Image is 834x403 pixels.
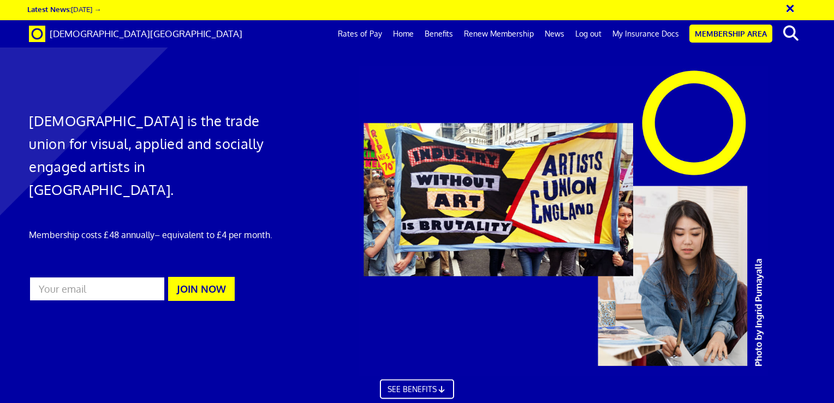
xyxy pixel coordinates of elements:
a: Renew Membership [458,20,539,48]
input: Your email [29,276,165,301]
p: Membership costs £48 annually – equivalent to £4 per month. [29,228,277,241]
a: Benefits [419,20,458,48]
a: Brand [DEMOGRAPHIC_DATA][GEOGRAPHIC_DATA] [21,20,251,48]
a: My Insurance Docs [607,20,684,48]
span: [DEMOGRAPHIC_DATA][GEOGRAPHIC_DATA] [50,28,242,39]
a: Latest News:[DATE] → [27,4,101,14]
a: News [539,20,570,48]
h1: [DEMOGRAPHIC_DATA] is the trade union for visual, applied and socially engaged artists in [GEOGRA... [29,109,277,201]
a: Membership Area [689,25,772,43]
strong: Latest News: [27,4,71,14]
a: Log out [570,20,607,48]
button: JOIN NOW [168,277,235,301]
a: Rates of Pay [332,20,388,48]
button: search [775,22,808,45]
a: Home [388,20,419,48]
